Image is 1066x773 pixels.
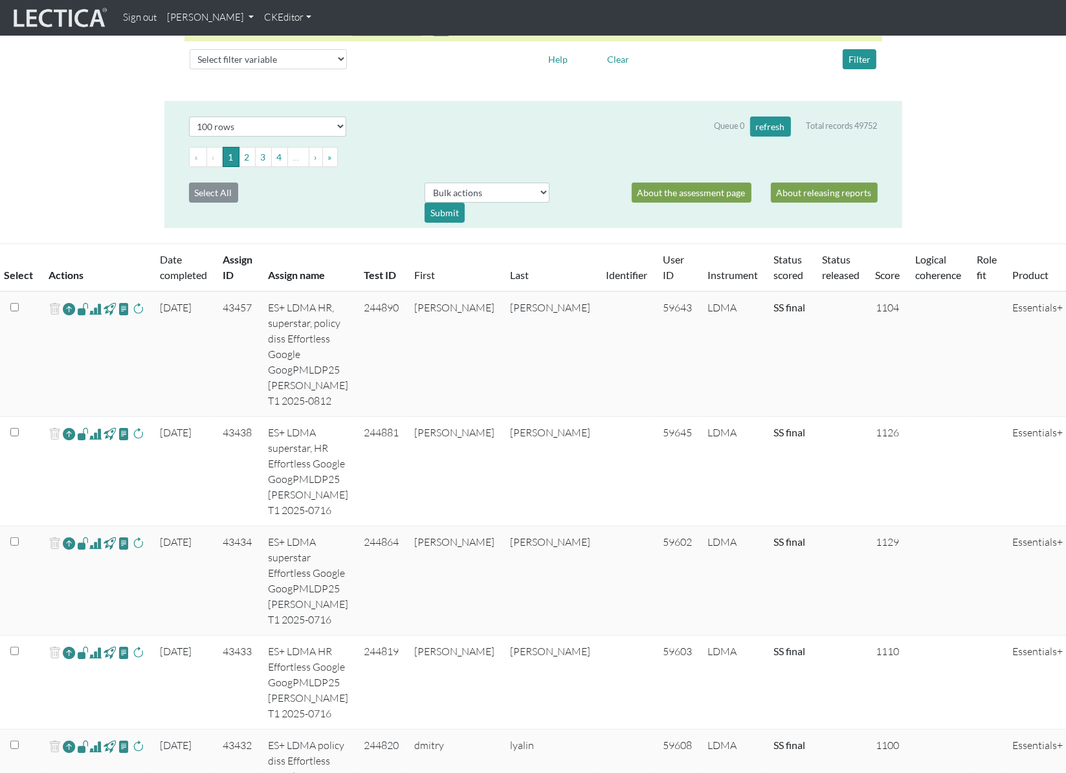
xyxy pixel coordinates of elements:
button: Clear [601,49,635,69]
span: view [77,739,89,754]
td: 244864 [356,526,406,636]
td: 59603 [655,636,700,730]
td: [PERSON_NAME] [502,291,598,417]
td: [PERSON_NAME] [406,526,502,636]
td: 244890 [356,291,406,417]
td: 43433 [215,636,260,730]
a: Completed = assessment has been completed; CS scored = assessment has been CLAS scored; LS scored... [773,426,805,438]
td: 244881 [356,417,406,526]
span: delete [49,644,61,662]
button: refresh [750,117,791,137]
span: view [104,301,116,316]
button: Select All [189,183,238,203]
span: delete [49,737,61,756]
span: 1126 [876,426,899,439]
td: [DATE] [152,636,215,730]
td: [PERSON_NAME] [406,291,502,417]
a: Status released [822,253,860,281]
span: delete [49,534,61,553]
a: Identifier [606,269,647,281]
a: Completed = assessment has been completed; CS scored = assessment has been CLAS scored; LS scored... [773,739,805,751]
a: Reopen [63,644,75,662]
span: Analyst score [89,426,102,442]
a: First [414,269,435,281]
td: LDMA [700,526,766,636]
span: view [118,645,130,660]
span: 1110 [876,645,899,658]
td: LDMA [700,291,766,417]
span: Analyst score [89,645,102,660]
a: Score [875,269,900,281]
a: [PERSON_NAME] [162,5,259,30]
td: 43438 [215,417,260,526]
span: view [118,301,130,316]
button: Go to page 3 [255,147,272,167]
td: 59645 [655,417,700,526]
span: rescore [132,301,144,317]
td: 59602 [655,526,700,636]
a: Reopen [63,737,75,756]
span: view [118,739,130,754]
button: Go to last page [322,147,338,167]
td: [PERSON_NAME] [406,636,502,730]
button: Go to next page [309,147,323,167]
td: 43457 [215,291,260,417]
span: delete [49,425,61,443]
td: ES+ LDMA superstar, HR Effortless Google GoogPMLDP25 [PERSON_NAME] T1 2025-0716 [260,417,356,526]
td: 59643 [655,291,700,417]
span: 1104 [876,301,899,314]
span: Analyst score [89,535,102,551]
a: Date completed [160,253,207,281]
td: LDMA [700,636,766,730]
button: Go to page 4 [271,147,288,167]
td: LDMA [700,417,766,526]
td: [PERSON_NAME] [502,417,598,526]
div: Queue 0 Total records 49752 [715,117,878,137]
a: Reopen [63,425,75,443]
a: Logical coherence [915,253,961,281]
span: view [77,426,89,441]
span: Analyst score [89,739,102,754]
a: Last [510,269,529,281]
span: view [77,301,89,316]
span: rescore [132,535,144,551]
td: [DATE] [152,417,215,526]
div: Submit [425,203,465,223]
a: About the assessment page [632,183,751,203]
th: Test ID [356,244,406,292]
ul: Pagination [189,147,878,167]
span: 1129 [876,535,899,548]
a: User ID [663,253,684,281]
span: view [77,645,89,660]
td: [PERSON_NAME] [406,417,502,526]
td: ES+ LDMA superstar Effortless Google GoogPMLDP25 [PERSON_NAME] T1 2025-0716 [260,526,356,636]
a: Reopen [63,300,75,319]
button: Go to page 1 [223,147,239,167]
td: [PERSON_NAME] [502,526,598,636]
a: CKEditor [259,5,316,30]
a: Reopen [63,534,75,553]
button: Help [543,49,574,69]
td: 43434 [215,526,260,636]
td: 244819 [356,636,406,730]
span: rescore [132,739,144,754]
button: Filter [843,49,876,69]
a: Product [1012,269,1049,281]
a: Completed = assessment has been completed; CS scored = assessment has been CLAS scored; LS scored... [773,535,805,548]
th: Assign name [260,244,356,292]
a: Completed = assessment has been completed; CS scored = assessment has been CLAS scored; LS scored... [773,301,805,313]
a: Completed = assessment has been completed; CS scored = assessment has been CLAS scored; LS scored... [773,645,805,657]
a: Sign out [118,5,162,30]
span: rescore [132,426,144,442]
span: view [104,645,116,660]
td: ES+ LDMA HR, superstar, policy diss Effortless Google GoogPMLDP25 [PERSON_NAME] T1 2025-0812 [260,291,356,417]
th: Assign ID [215,244,260,292]
span: view [104,535,116,550]
a: Status scored [773,253,803,281]
span: view [77,535,89,550]
span: rescore [132,645,144,660]
a: Help [543,52,574,64]
span: view [118,426,130,441]
span: 1100 [876,739,899,752]
a: About releasing reports [771,183,878,203]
